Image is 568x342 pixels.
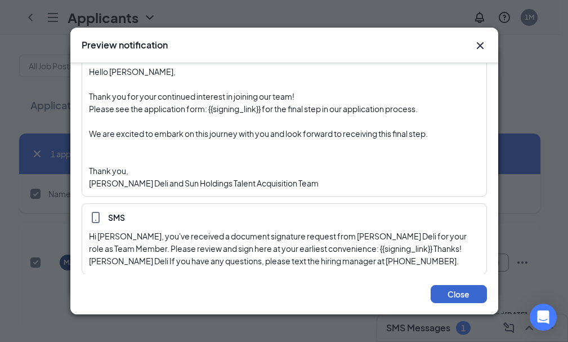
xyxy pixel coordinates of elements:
[89,103,480,115] p: Please see the application form: {{signing_link}} for the final step in our application process.
[473,39,487,52] button: Close
[431,285,487,303] button: Close
[89,177,480,189] p: [PERSON_NAME] Deli and Sun Holdings Talent Acquisition Team
[89,211,102,224] svg: MobileSms
[89,230,480,267] div: Hi [PERSON_NAME], you've received a document signature request from [PERSON_NAME] Deli for your r...
[473,39,487,52] svg: Cross
[89,65,480,78] p: Hello ﻿[PERSON_NAME]﻿,
[82,39,168,51] h3: Preview notification
[108,211,125,224] span: SMS
[89,127,480,140] p: We are excited to embark on this journey with you and look forward to receiving this final step.
[89,90,480,103] p: Thank you for your continued interest in joining our team!
[530,304,557,331] div: Open Intercom Messenger
[89,165,480,177] p: Thank you,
